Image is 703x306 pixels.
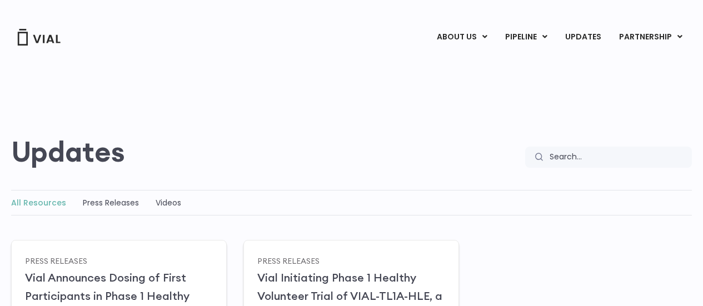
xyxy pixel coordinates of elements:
[83,197,139,208] a: Press Releases
[556,28,610,47] a: UPDATES
[496,28,556,47] a: PIPELINEMenu Toggle
[610,28,691,47] a: PARTNERSHIPMenu Toggle
[257,255,320,265] a: Press Releases
[17,29,61,46] img: Vial Logo
[11,136,125,168] h2: Updates
[25,255,87,265] a: Press Releases
[156,197,181,208] a: Videos
[428,28,496,47] a: ABOUT USMenu Toggle
[11,197,66,208] a: All Resources
[542,147,692,168] input: Search...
